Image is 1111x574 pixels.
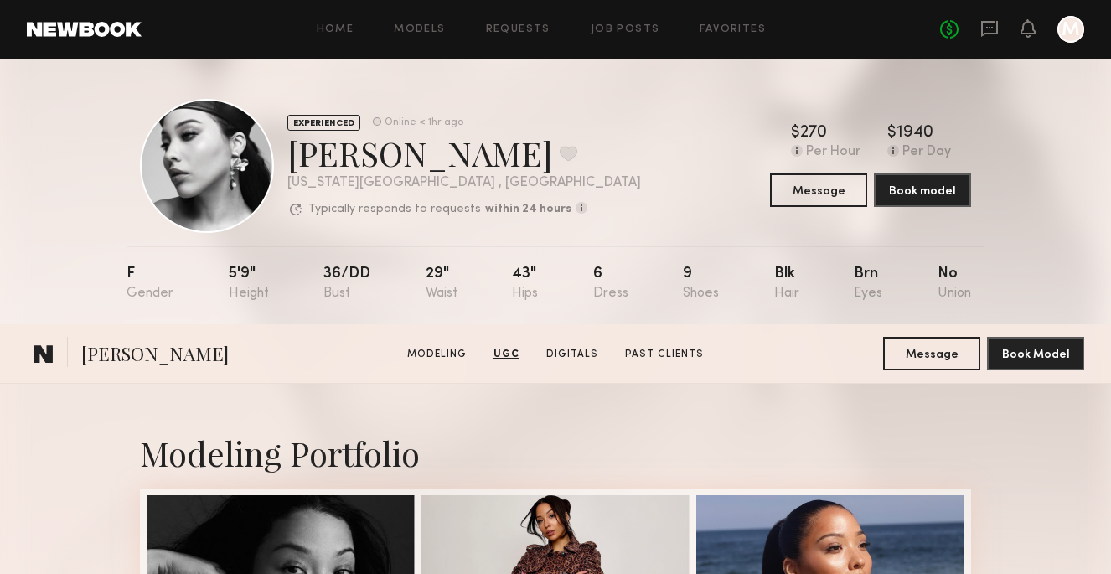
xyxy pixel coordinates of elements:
div: Per Day [902,145,951,160]
div: 43" [512,266,538,301]
div: F [127,266,173,301]
b: within 24 hours [485,204,571,215]
a: Modeling [400,347,473,362]
div: 9 [683,266,719,301]
a: Book Model [987,346,1084,360]
div: EXPERIENCED [287,115,360,131]
div: 1940 [897,125,933,142]
button: Message [770,173,867,207]
a: Past Clients [618,347,711,362]
a: Favorites [700,24,766,35]
div: $ [887,125,897,142]
p: Typically responds to requests [308,204,481,215]
div: 6 [593,266,628,301]
a: M [1057,16,1084,43]
div: [US_STATE][GEOGRAPHIC_DATA] , [GEOGRAPHIC_DATA] [287,176,641,190]
div: Blk [774,266,799,301]
div: Brn [854,266,882,301]
a: Models [394,24,445,35]
span: [PERSON_NAME] [81,341,229,370]
div: 36/dd [323,266,370,301]
button: Message [883,337,980,370]
div: No [938,266,971,301]
a: Home [317,24,354,35]
button: Book model [874,173,971,207]
div: Online < 1hr ago [385,117,463,128]
div: Per Hour [806,145,860,160]
div: 29" [426,266,457,301]
button: Book Model [987,337,1084,370]
a: Digitals [540,347,605,362]
div: [PERSON_NAME] [287,131,641,175]
div: Modeling Portfolio [140,431,971,475]
div: 5'9" [229,266,269,301]
a: Requests [486,24,550,35]
a: Job Posts [591,24,660,35]
div: 270 [800,125,827,142]
div: $ [791,125,800,142]
a: UGC [487,347,526,362]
